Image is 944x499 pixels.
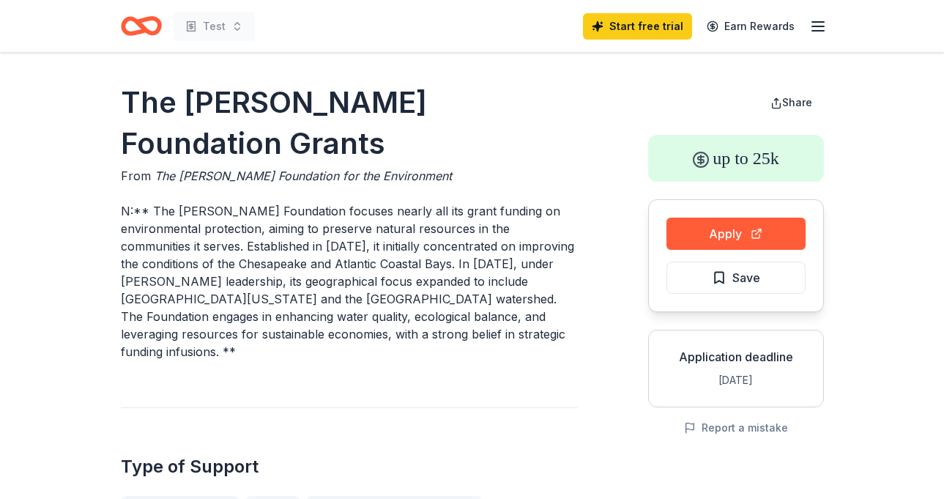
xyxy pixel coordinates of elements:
h2: Type of Support [121,455,578,478]
div: [DATE] [661,372,811,389]
button: Report a mistake [684,419,788,437]
h1: The [PERSON_NAME] Foundation Grants [121,82,578,164]
span: Share [782,96,812,108]
button: Apply [666,218,806,250]
a: Start free trial [583,13,692,40]
button: Share [759,88,824,117]
div: up to 25k [648,135,824,182]
span: Save [732,268,760,287]
button: Save [666,262,806,294]
span: The [PERSON_NAME] Foundation for the Environment [155,169,452,183]
a: Earn Rewards [698,13,803,40]
button: Test [174,12,255,41]
a: Home [121,9,162,43]
span: Test [203,18,226,35]
div: Application deadline [661,348,811,366]
div: From [121,167,578,185]
p: N:** The [PERSON_NAME] Foundation focuses nearly all its grant funding on environmental protectio... [121,202,578,361]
